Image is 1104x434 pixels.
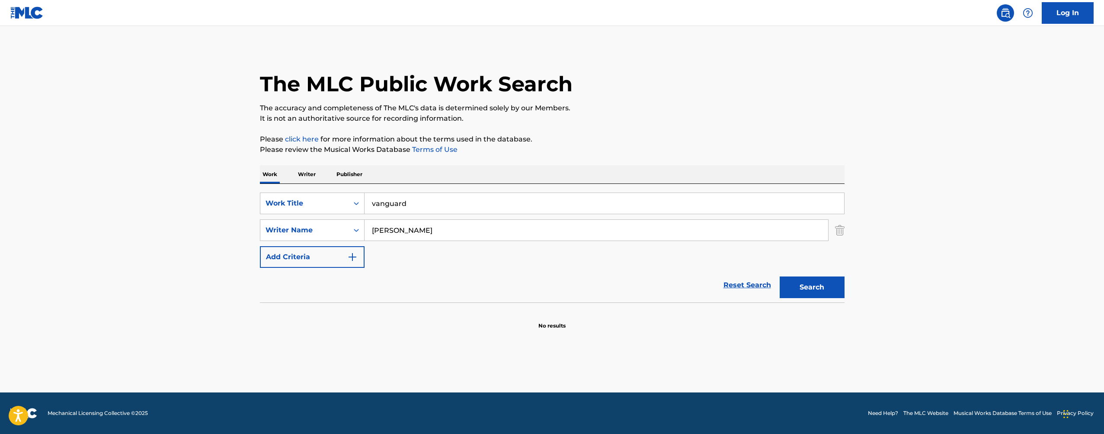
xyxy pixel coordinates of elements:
p: Work [260,165,280,183]
p: Publisher [334,165,365,183]
p: The accuracy and completeness of The MLC's data is determined solely by our Members. [260,103,845,113]
div: Work Title [266,198,343,209]
div: Writer Name [266,225,343,235]
button: Search [780,276,845,298]
p: Please review the Musical Works Database [260,145,845,155]
img: logo [10,408,37,418]
p: No results [538,312,566,330]
img: search [1000,8,1011,18]
p: Please for more information about the terms used in the database. [260,134,845,145]
iframe: Chat Widget [1061,392,1104,434]
div: Drag [1063,401,1069,427]
a: Reset Search [719,276,775,295]
a: Public Search [997,4,1014,22]
a: Privacy Policy [1057,409,1094,417]
div: Help [1019,4,1037,22]
a: Log In [1042,2,1094,24]
p: Writer [295,165,318,183]
span: Mechanical Licensing Collective © 2025 [48,409,148,417]
a: Terms of Use [410,145,458,154]
button: Add Criteria [260,246,365,268]
img: help [1023,8,1033,18]
img: Delete Criterion [835,219,845,241]
p: It is not an authoritative source for recording information. [260,113,845,124]
form: Search Form [260,193,845,302]
a: click here [285,135,319,143]
a: The MLC Website [903,409,948,417]
a: Musical Works Database Terms of Use [954,409,1052,417]
a: Need Help? [868,409,898,417]
h1: The MLC Public Work Search [260,71,573,97]
img: MLC Logo [10,6,44,19]
img: 9d2ae6d4665cec9f34b9.svg [347,252,358,262]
